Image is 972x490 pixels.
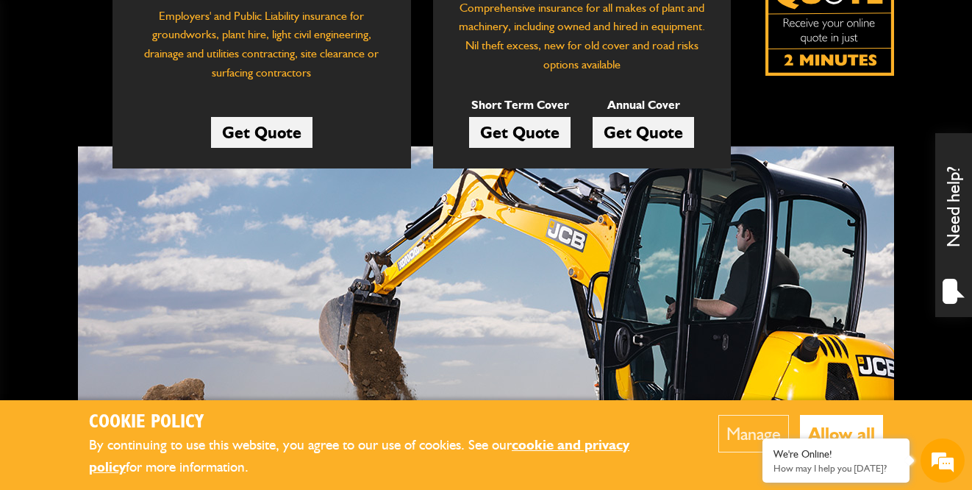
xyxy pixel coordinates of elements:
[469,117,571,148] a: Get Quote
[135,7,389,90] p: Employers' and Public Liability insurance for groundworks, plant hire, light civil engineering, d...
[718,415,789,452] button: Manage
[469,96,571,115] p: Short Term Cover
[593,117,694,148] a: Get Quote
[211,117,312,148] a: Get Quote
[593,96,694,115] p: Annual Cover
[800,415,883,452] button: Allow all
[89,411,673,434] h2: Cookie Policy
[89,434,673,479] p: By continuing to use this website, you agree to our use of cookies. See our for more information.
[773,463,898,474] p: How may I help you today?
[935,133,972,317] div: Need help?
[773,448,898,461] div: We're Online!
